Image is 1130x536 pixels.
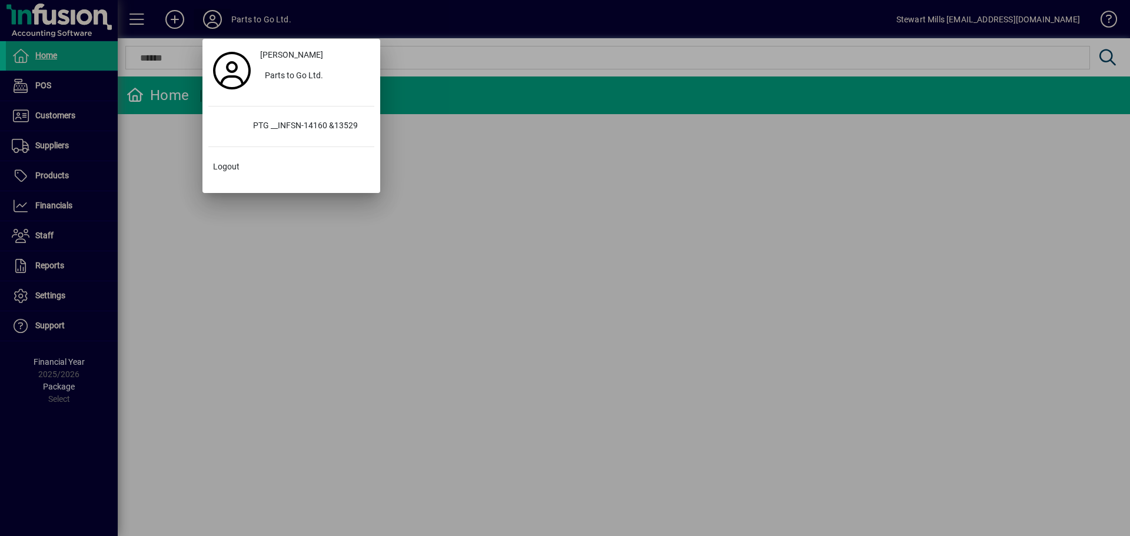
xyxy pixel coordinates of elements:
button: PTG __INFSN-14160 &13529 [208,116,374,137]
span: [PERSON_NAME] [260,49,323,61]
div: PTG __INFSN-14160 &13529 [244,116,374,137]
a: Profile [208,60,255,81]
button: Logout [208,157,374,178]
button: Parts to Go Ltd. [255,66,374,87]
span: Logout [213,161,240,173]
a: [PERSON_NAME] [255,45,374,66]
